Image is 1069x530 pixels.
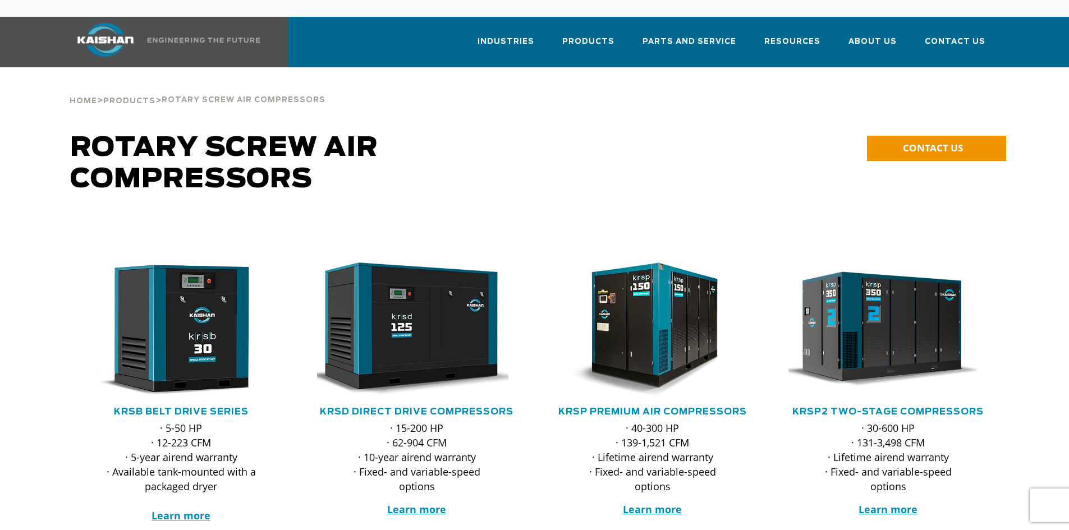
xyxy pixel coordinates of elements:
a: KRSB Belt Drive Series [114,407,249,416]
a: Kaishan USA [63,17,262,67]
span: Industries [478,35,534,48]
span: CONTACT US [903,141,963,154]
img: krsb30 [73,262,273,397]
a: Products [103,95,155,105]
img: krsp350 [780,262,980,397]
img: krsd125 [309,262,508,397]
a: Home [70,95,97,105]
span: Rotary Screw Air Compressors [70,135,378,193]
span: Contact Us [925,35,985,48]
p: · 5-50 HP · 12-223 CFM · 5-year airend warranty · Available tank-mounted with a packaged dryer [104,421,259,523]
span: Home [70,98,97,105]
a: Products [562,27,614,65]
a: Learn more [387,503,446,516]
div: krsd125 [317,262,517,397]
div: krsp350 [788,262,988,397]
a: Contact Us [925,27,985,65]
img: Engineering the future [148,38,260,43]
p: · 30-600 HP · 131-3,498 CFM · Lifetime airend warranty · Fixed- and variable-speed options [811,421,966,494]
a: KRSP Premium Air Compressors [558,407,747,416]
span: Products [562,35,614,48]
a: Learn more [152,509,210,522]
a: Parts and Service [643,27,736,65]
a: KRSP2 Two-Stage Compressors [792,407,984,416]
a: Industries [478,27,534,65]
span: About Us [848,35,897,48]
div: krsp150 [553,262,753,397]
span: Resources [764,35,820,48]
a: Learn more [859,503,917,516]
img: krsp150 [544,262,744,397]
div: krsb30 [81,262,281,397]
p: · 40-300 HP · 139-1,521 CFM · Lifetime airend warranty · Fixed- and variable-speed options [575,421,730,494]
div: > > [70,67,325,110]
img: kaishan logo [63,23,148,57]
span: Rotary Screw Air Compressors [162,96,325,104]
span: Parts and Service [643,35,736,48]
span: Products [103,98,155,105]
a: Resources [764,27,820,65]
p: · 15-200 HP · 62-904 CFM · 10-year airend warranty · Fixed- and variable-speed options [339,421,494,494]
a: About Us [848,27,897,65]
a: CONTACT US [867,136,1006,161]
a: Learn more [623,503,682,516]
a: KRSD Direct Drive Compressors [320,407,513,416]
